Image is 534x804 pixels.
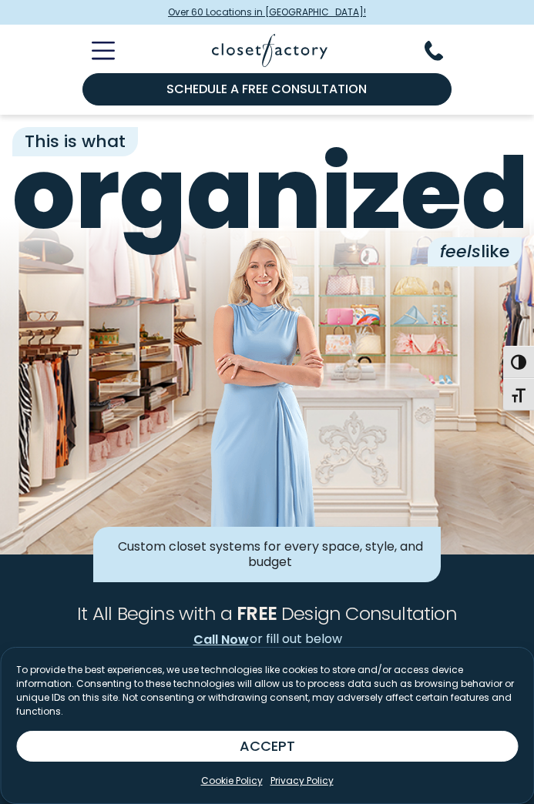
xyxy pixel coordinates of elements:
i: feels [440,240,481,263]
button: Toggle Font size [503,378,534,410]
a: Schedule a Free Consultation [82,73,452,106]
span: like [428,237,522,266]
a: Call Now [193,630,250,650]
span: FREE [237,601,277,627]
span: Design Consultation [281,601,457,627]
span: organized [12,144,522,243]
span: Over 60 Locations in [GEOGRAPHIC_DATA]! [168,5,366,19]
button: Toggle High Contrast [503,346,534,378]
div: Custom closet systems for every space, style, and budget [93,527,440,582]
button: Toggle Mobile Menu [73,42,115,60]
button: ACCEPT [16,731,518,762]
span: It All Begins with a [77,601,232,627]
img: Closet Factory Logo [212,34,327,67]
a: Privacy Policy [270,774,334,788]
p: or fill out below [15,630,519,650]
a: Cookie Policy [201,774,263,788]
p: To provide the best experiences, we use technologies like cookies to store and/or access device i... [16,663,518,719]
button: Phone Number [425,41,462,61]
